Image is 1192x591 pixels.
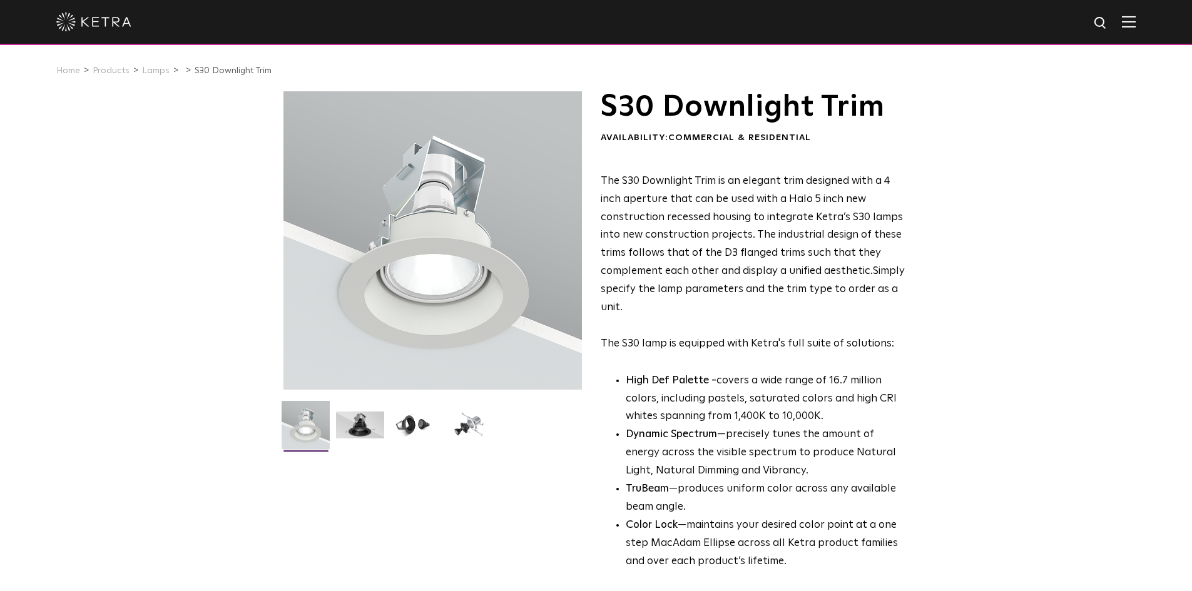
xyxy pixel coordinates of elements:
img: S30 Halo Downlight_Table Top_Black [390,412,439,448]
li: —precisely tunes the amount of energy across the visible spectrum to produce Natural Light, Natur... [626,426,905,480]
strong: Dynamic Spectrum [626,429,717,440]
img: Hamburger%20Nav.svg [1122,16,1136,28]
strong: Color Lock [626,520,678,530]
img: S30-DownlightTrim-2021-Web-Square [282,401,330,458]
span: Commercial & Residential [668,133,811,142]
a: Products [93,66,130,75]
p: The S30 lamp is equipped with Ketra's full suite of solutions: [601,173,905,353]
li: —maintains your desired color point at a one step MacAdam Ellipse across all Ketra product famili... [626,517,905,571]
strong: High Def Palette - [626,375,716,386]
a: Home [56,66,80,75]
p: covers a wide range of 16.7 million colors, including pastels, saturated colors and high CRI whit... [626,372,905,427]
li: —produces uniform color across any available beam angle. [626,480,905,517]
a: Lamps [142,66,170,75]
img: ketra-logo-2019-white [56,13,131,31]
strong: TruBeam [626,483,669,494]
img: search icon [1093,16,1109,31]
div: Availability: [601,132,905,144]
span: Simply specify the lamp parameters and the trim type to order as a unit.​ [601,266,905,313]
span: The S30 Downlight Trim is an elegant trim designed with a 4 inch aperture that can be used with a... [601,176,903,276]
a: S30 Downlight Trim [195,66,272,75]
h1: S30 Downlight Trim [601,91,905,123]
img: S30 Halo Downlight_Exploded_Black [445,412,493,448]
img: S30 Halo Downlight_Hero_Black_Gradient [336,412,384,448]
